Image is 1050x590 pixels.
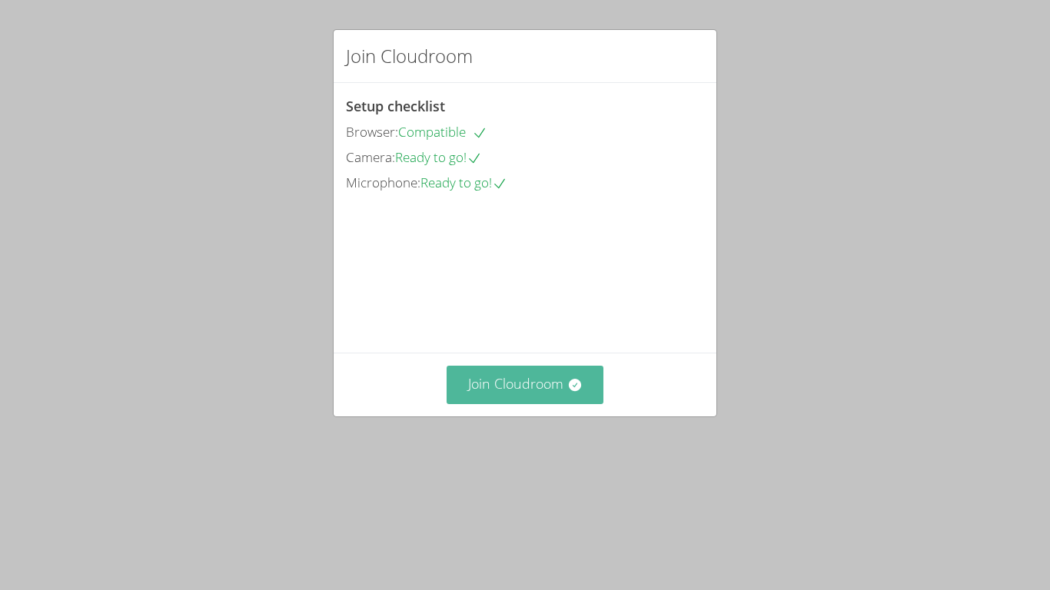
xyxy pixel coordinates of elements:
span: Setup checklist [346,97,445,115]
span: Microphone: [346,174,420,191]
span: Browser: [346,123,398,141]
button: Join Cloudroom [447,366,604,403]
h2: Join Cloudroom [346,42,473,70]
span: Camera: [346,148,395,166]
span: Ready to go! [420,174,507,191]
span: Ready to go! [395,148,482,166]
span: Compatible [398,123,487,141]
